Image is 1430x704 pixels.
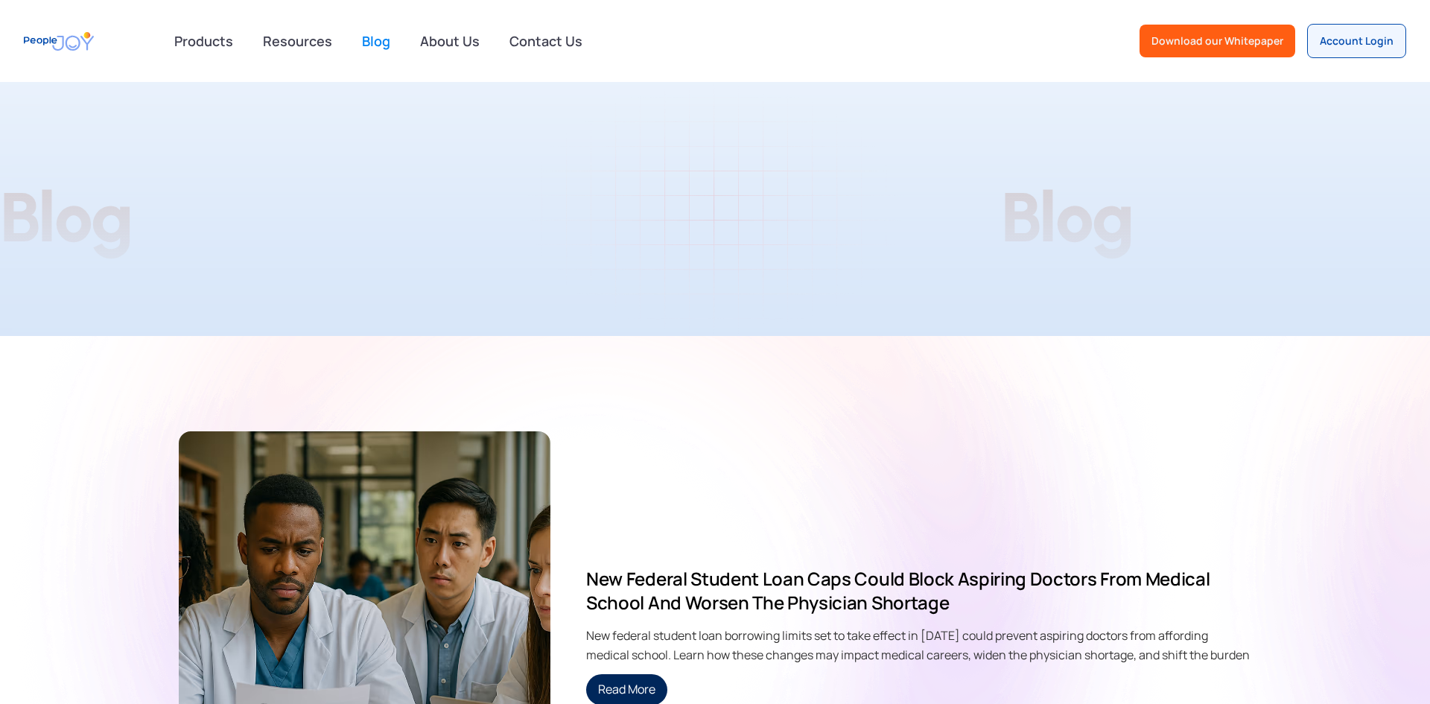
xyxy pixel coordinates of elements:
a: Account Login [1307,24,1406,58]
h2: New Federal Student Loan Caps Could Block Aspiring Doctors From Medical School and Worsen the Phy... [586,567,1251,615]
a: Blog [353,25,399,57]
a: About Us [411,25,489,57]
div: Download our Whitepaper [1151,34,1283,48]
a: Contact Us [500,25,591,57]
div: New federal student loan borrowing limits set to take effect in [DATE] could prevent aspiring doc... [586,627,1251,662]
a: Download our Whitepaper [1140,25,1295,57]
div: Products [165,26,242,56]
div: Account Login [1320,34,1394,48]
a: Resources [254,25,341,57]
a: home [24,25,94,58]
